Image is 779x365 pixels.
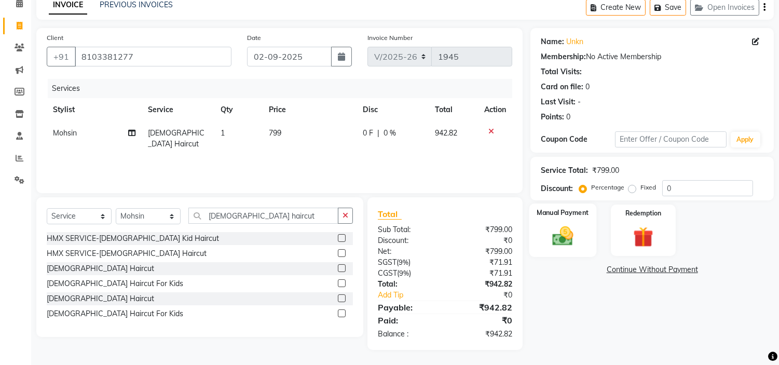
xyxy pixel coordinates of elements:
[47,263,154,274] div: [DEMOGRAPHIC_DATA] Haircut
[47,308,183,319] div: [DEMOGRAPHIC_DATA] Haircut For Kids
[399,269,409,277] span: 9%
[47,293,154,304] div: [DEMOGRAPHIC_DATA] Haircut
[627,224,660,250] img: _gift.svg
[53,128,77,138] span: Mohsin
[546,224,580,249] img: _cash.svg
[263,98,357,121] th: Price
[47,248,207,259] div: HMX SERVICE-[DEMOGRAPHIC_DATA] Haircut
[435,128,457,138] span: 942.82
[640,183,656,192] label: Fixed
[591,183,624,192] label: Percentage
[625,209,661,218] label: Redemption
[148,128,204,148] span: [DEMOGRAPHIC_DATA] Haircut
[370,314,445,327] div: Paid:
[47,98,142,121] th: Stylist
[378,268,397,278] span: CGST
[363,128,373,139] span: 0 F
[399,258,408,266] span: 9%
[458,290,521,301] div: ₹0
[367,33,413,43] label: Invoice Number
[478,98,512,121] th: Action
[370,290,458,301] a: Add Tip
[370,246,445,257] div: Net:
[537,208,589,218] label: Manual Payment
[731,132,760,147] button: Apply
[47,47,76,66] button: +91
[445,301,521,314] div: ₹942.82
[541,112,564,123] div: Points:
[370,268,445,279] div: ( )
[188,208,338,224] input: Search or Scan
[445,279,521,290] div: ₹942.82
[445,246,521,257] div: ₹799.00
[75,47,231,66] input: Search by Name/Mobile/Email/Code
[541,36,564,47] div: Name:
[615,131,726,147] input: Enter Offer / Coupon Code
[592,165,619,176] div: ₹799.00
[370,279,445,290] div: Total:
[370,329,445,340] div: Balance :
[48,79,520,98] div: Services
[566,36,583,47] a: Unkn
[370,224,445,235] div: Sub Total:
[445,224,521,235] div: ₹799.00
[541,51,763,62] div: No Active Membership
[585,82,590,92] div: 0
[541,165,588,176] div: Service Total:
[378,209,402,220] span: Total
[384,128,396,139] span: 0 %
[47,233,219,244] div: HMX SERVICE-[DEMOGRAPHIC_DATA] Kid Haircut
[247,33,261,43] label: Date
[541,134,615,145] div: Coupon Code
[445,268,521,279] div: ₹71.91
[370,301,445,314] div: Payable:
[445,329,521,340] div: ₹942.82
[142,98,214,121] th: Service
[445,235,521,246] div: ₹0
[541,97,576,107] div: Last Visit:
[578,97,581,107] div: -
[378,258,397,267] span: SGST
[541,183,573,194] div: Discount:
[269,128,281,138] span: 799
[541,51,586,62] div: Membership:
[377,128,379,139] span: |
[370,235,445,246] div: Discount:
[541,82,583,92] div: Card on file:
[429,98,479,121] th: Total
[214,98,263,121] th: Qty
[357,98,429,121] th: Disc
[445,257,521,268] div: ₹71.91
[566,112,570,123] div: 0
[47,278,183,289] div: [DEMOGRAPHIC_DATA] Haircut For Kids
[445,314,521,327] div: ₹0
[370,257,445,268] div: ( )
[221,128,225,138] span: 1
[532,264,772,275] a: Continue Without Payment
[541,66,582,77] div: Total Visits:
[47,33,63,43] label: Client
